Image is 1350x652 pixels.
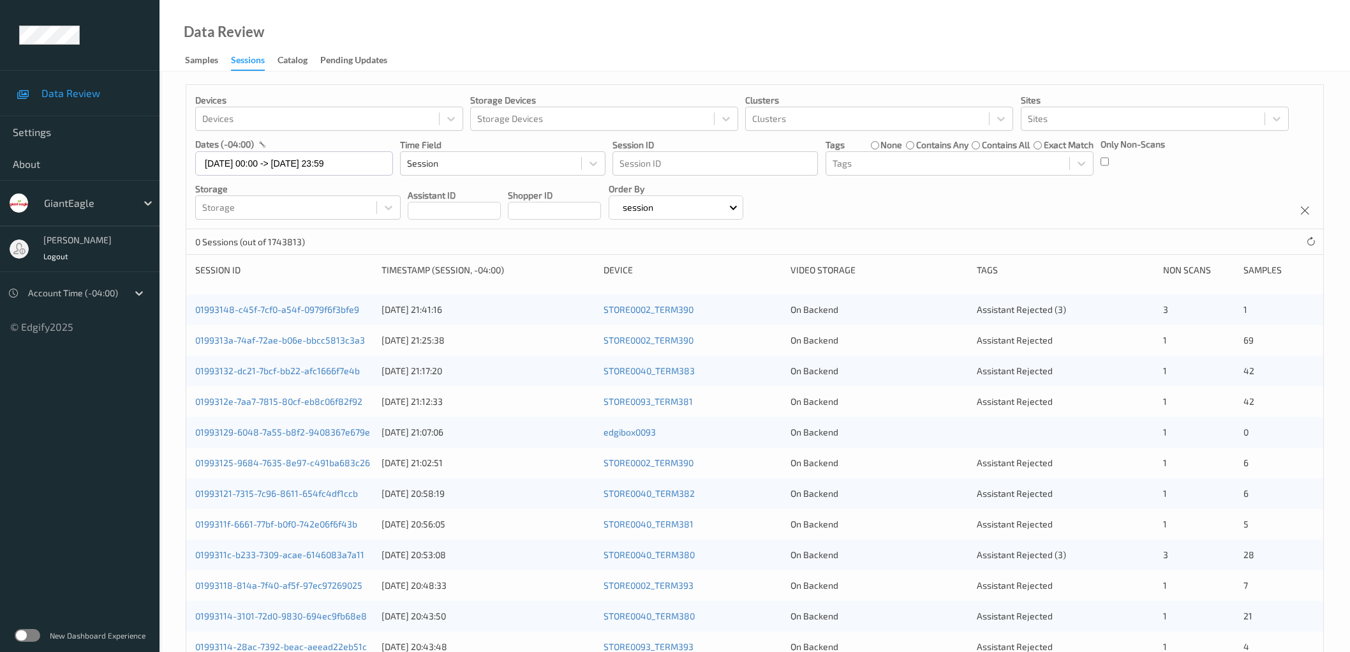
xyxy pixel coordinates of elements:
[195,365,360,376] a: 01993132-dc21-7bcf-bb22-afc1666f7e4b
[195,519,357,529] a: 0199311f-6661-77bf-b0f0-742e06f6f43b
[1243,427,1249,437] span: 0
[604,396,693,407] a: STORE0093_TERM381
[790,457,968,469] div: On Backend
[982,139,1030,151] label: contains all
[195,94,463,107] p: Devices
[470,94,738,107] p: Storage Devices
[790,487,968,500] div: On Backend
[604,488,695,499] a: STORE0040_TERM382
[977,264,1154,277] div: Tags
[195,549,364,560] a: 0199311c-b233-7309-acae-6146083a7a11
[790,395,968,408] div: On Backend
[1243,365,1254,376] span: 42
[790,549,968,561] div: On Backend
[278,54,308,70] div: Catalog
[382,426,595,439] div: [DATE] 21:07:06
[604,580,694,591] a: STORE0002_TERM393
[195,580,362,591] a: 01993118-814a-7f40-af5f-97ec97269025
[195,488,358,499] a: 01993121-7315-7c96-8611-654fc4df1ccb
[604,335,694,345] a: STORE0002_TERM390
[977,365,1053,376] span: Assistant Rejected
[400,139,605,151] p: Time Field
[1243,396,1254,407] span: 42
[195,236,305,248] p: 0 Sessions (out of 1743813)
[382,303,595,316] div: [DATE] 21:41:16
[278,52,320,70] a: Catalog
[195,610,367,621] a: 01993114-3101-72d0-9830-694ec9fb68e8
[1243,335,1254,345] span: 69
[1243,304,1247,315] span: 1
[382,457,595,469] div: [DATE] 21:02:51
[612,139,818,151] p: Session ID
[826,139,845,151] p: Tags
[1163,335,1167,345] span: 1
[604,641,694,652] a: STORE0093_TERM393
[1243,264,1314,277] div: Samples
[382,518,595,531] div: [DATE] 20:56:05
[1243,488,1249,499] span: 6
[195,138,254,151] p: dates (-04:00)
[382,549,595,561] div: [DATE] 20:53:08
[1163,519,1167,529] span: 1
[185,54,218,70] div: Samples
[382,264,595,277] div: Timestamp (Session, -04:00)
[1021,94,1289,107] p: Sites
[1163,488,1167,499] span: 1
[977,519,1053,529] span: Assistant Rejected
[195,264,373,277] div: Session ID
[790,610,968,623] div: On Backend
[195,457,370,468] a: 01993125-9684-7635-8e97-c491ba683c26
[1163,457,1167,468] span: 1
[790,518,968,531] div: On Backend
[231,54,265,71] div: Sessions
[604,264,781,277] div: Device
[604,610,695,621] a: STORE0040_TERM380
[977,304,1066,315] span: Assistant Rejected (3)
[609,183,744,195] p: Order By
[880,139,902,151] label: none
[977,335,1053,345] span: Assistant Rejected
[195,183,401,195] p: Storage
[1163,610,1167,621] span: 1
[790,334,968,347] div: On Backend
[1163,549,1168,560] span: 3
[382,365,595,377] div: [DATE] 21:17:20
[790,365,968,377] div: On Backend
[977,488,1053,499] span: Assistant Rejected
[408,189,501,202] p: Assistant ID
[508,189,601,202] p: Shopper ID
[790,426,968,439] div: On Backend
[977,580,1053,591] span: Assistant Rejected
[977,396,1053,407] span: Assistant Rejected
[382,487,595,500] div: [DATE] 20:58:19
[382,610,595,623] div: [DATE] 20:43:50
[604,365,695,376] a: STORE0040_TERM383
[604,549,695,560] a: STORE0040_TERM380
[195,641,367,652] a: 01993114-28ac-7392-beac-aeead22eb51c
[604,427,656,437] a: edgibox0093
[790,303,968,316] div: On Backend
[977,457,1053,468] span: Assistant Rejected
[790,579,968,592] div: On Backend
[184,26,264,38] div: Data Review
[1163,580,1167,591] span: 1
[195,427,370,437] a: 01993129-6048-7a55-b8f2-9408367e679e
[382,395,595,408] div: [DATE] 21:12:33
[320,52,400,70] a: Pending Updates
[977,610,1053,621] span: Assistant Rejected
[1163,427,1167,437] span: 1
[604,457,694,468] a: STORE0002_TERM390
[1163,396,1167,407] span: 1
[604,304,694,315] a: STORE0002_TERM390
[1163,264,1234,277] div: Non Scans
[745,94,1013,107] p: Clusters
[1243,580,1248,591] span: 7
[1163,304,1168,315] span: 3
[195,396,362,407] a: 0199312e-7aa7-7815-80cf-eb8c06f82f92
[382,579,595,592] div: [DATE] 20:48:33
[977,549,1066,560] span: Assistant Rejected (3)
[382,334,595,347] div: [DATE] 21:25:38
[231,52,278,71] a: Sessions
[618,201,658,214] p: session
[1243,641,1249,652] span: 4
